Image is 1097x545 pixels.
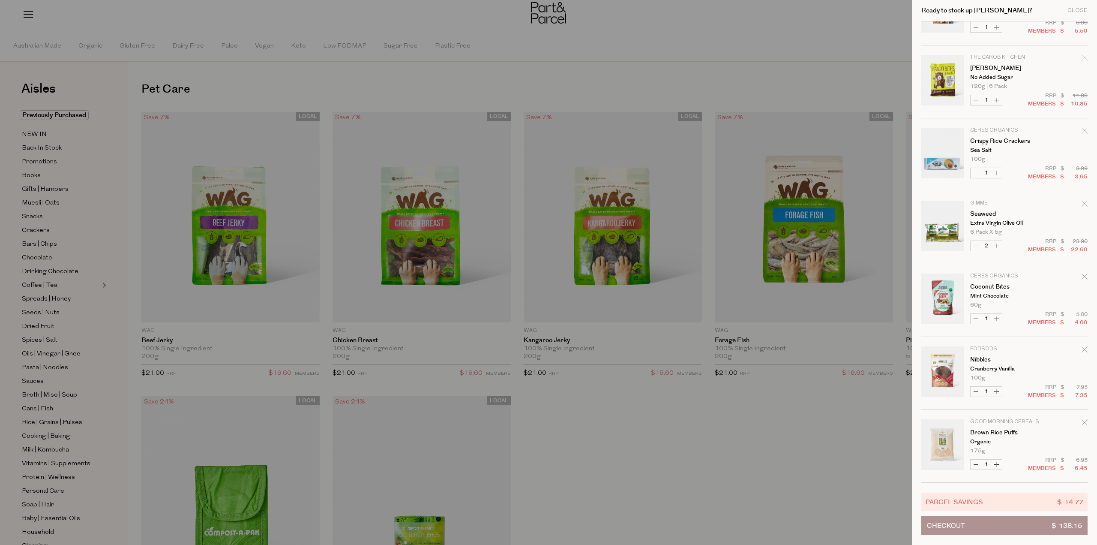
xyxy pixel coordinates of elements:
input: QTY Nibbles [981,387,992,397]
span: Checkout [927,517,965,535]
span: 100g [970,157,985,162]
p: Gimme [970,201,1037,206]
span: $ 138.15 [1052,517,1082,535]
div: Remove Coconut Bites [1082,272,1088,284]
span: 60g [970,302,981,308]
div: Remove Seaweed [1082,199,1088,211]
p: Ceres Organics [970,128,1037,133]
input: QTY Seaweed [981,241,992,251]
input: QTY Coconut Bites [981,314,992,324]
span: 175g [970,448,985,454]
input: QTY Carob Sultanas [981,95,992,105]
div: Remove Nibbles [1082,345,1088,357]
p: Ceres Organics [970,274,1037,279]
p: No Added Sugar [970,75,1037,80]
a: Nibbles [970,357,1037,363]
input: QTY Brown Rice Puffs [981,460,992,470]
p: Mint Chocolate [970,293,1037,299]
div: Close [1067,8,1088,13]
p: Sea Salt [970,148,1037,153]
p: Cranberry Vanilla [970,366,1037,372]
a: Seaweed [970,211,1037,217]
input: QTY Crispy Rice Crackers [981,168,992,178]
a: [PERSON_NAME] [970,65,1037,71]
a: Crispy Rice Crackers [970,138,1037,144]
h2: Ready to stock up [PERSON_NAME]? [921,7,1032,14]
span: 120g | 6 Pack [970,84,1007,89]
div: Remove Crispy Rice Crackers [1082,126,1088,138]
p: The Carob Kitchen [970,55,1037,60]
a: Coconut Bites [970,284,1037,290]
p: Good Morning Cereals [970,419,1037,425]
input: QTY Pasta Shells [981,22,992,32]
div: Remove Brown Rice Puffs [1082,418,1088,430]
div: Remove Carob Sultanas [1082,54,1088,65]
span: 6 Pack x 5g [970,229,1002,235]
button: Checkout$ 138.15 [921,516,1088,535]
a: Brown Rice Puffs [970,430,1037,436]
p: Organic [970,439,1037,445]
span: Parcel Savings [926,497,983,507]
p: Extra Virgin Olive Oil [970,220,1037,226]
span: 100g [970,375,985,381]
span: $ 14.77 [1057,497,1083,507]
p: Fodbods [970,346,1037,352]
